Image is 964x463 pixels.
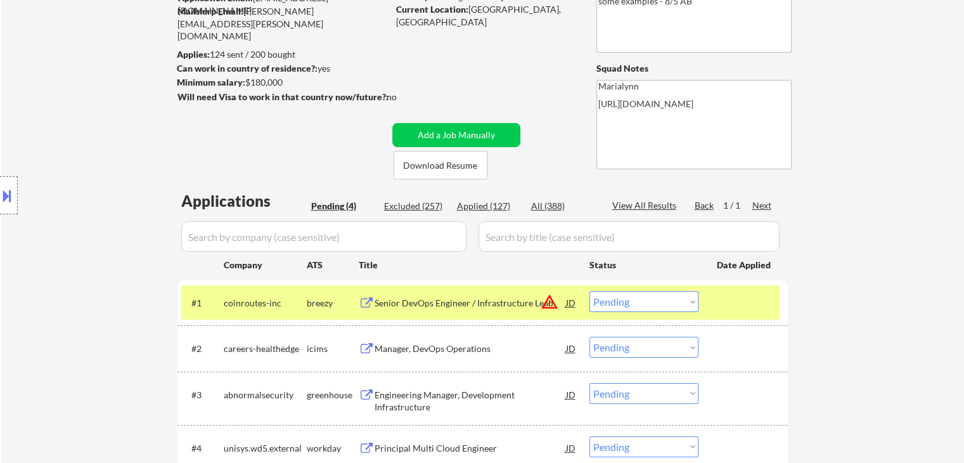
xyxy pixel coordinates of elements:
div: Excluded (257) [384,200,447,212]
input: Search by title (case sensitive) [479,221,780,252]
div: #2 [191,342,214,355]
strong: Can work in country of residence?: [177,63,318,74]
div: greenhouse [307,389,359,401]
div: yes [177,62,384,75]
div: Squad Notes [596,62,792,75]
div: ATS [307,259,359,271]
div: Principal Multi Cloud Engineer [375,442,566,455]
div: Company [224,259,307,271]
div: JD [565,337,577,360]
input: Search by company (case sensitive) [181,221,466,252]
div: Date Applied [717,259,773,271]
strong: Current Location: [396,4,468,15]
div: careers-healthedge [224,342,307,355]
div: $180,000 [177,76,388,89]
div: abnormalsecurity [224,389,307,401]
strong: Applies: [177,49,210,60]
button: warning_amber [541,293,558,311]
div: JD [565,383,577,406]
div: JD [565,436,577,459]
div: Pending (4) [311,200,375,212]
div: breezy [307,297,359,310]
div: no [387,91,423,103]
div: icims [307,342,359,355]
div: Manager, DevOps Operations [375,342,566,355]
button: Add a Job Manually [392,123,520,147]
strong: Will need Visa to work in that country now/future?: [177,91,389,102]
div: Status [589,253,698,276]
div: #4 [191,442,214,455]
div: workday [307,442,359,455]
div: Back [695,199,715,212]
strong: Mailslurp Email: [177,6,243,16]
div: Applications [181,193,307,209]
div: Next [752,199,773,212]
div: Senior DevOps Engineer / Infrastructure Lead [375,297,566,310]
div: unisys.wd5.external [224,442,307,455]
div: All (388) [531,200,594,212]
button: Download Resume [394,151,487,179]
div: [GEOGRAPHIC_DATA], [GEOGRAPHIC_DATA] [396,3,575,28]
div: Title [359,259,577,271]
strong: Minimum salary: [177,77,245,88]
div: 124 sent / 200 bought [177,48,388,61]
div: #3 [191,389,214,401]
div: Applied (127) [457,200,520,212]
div: View All Results [612,199,680,212]
div: Engineering Manager, Development Infrastructure [375,389,566,414]
div: 1 / 1 [723,199,752,212]
div: JD [565,291,577,314]
div: coinroutes-inc [224,297,307,310]
div: [PERSON_NAME][EMAIL_ADDRESS][PERSON_NAME][DOMAIN_NAME] [177,5,388,42]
